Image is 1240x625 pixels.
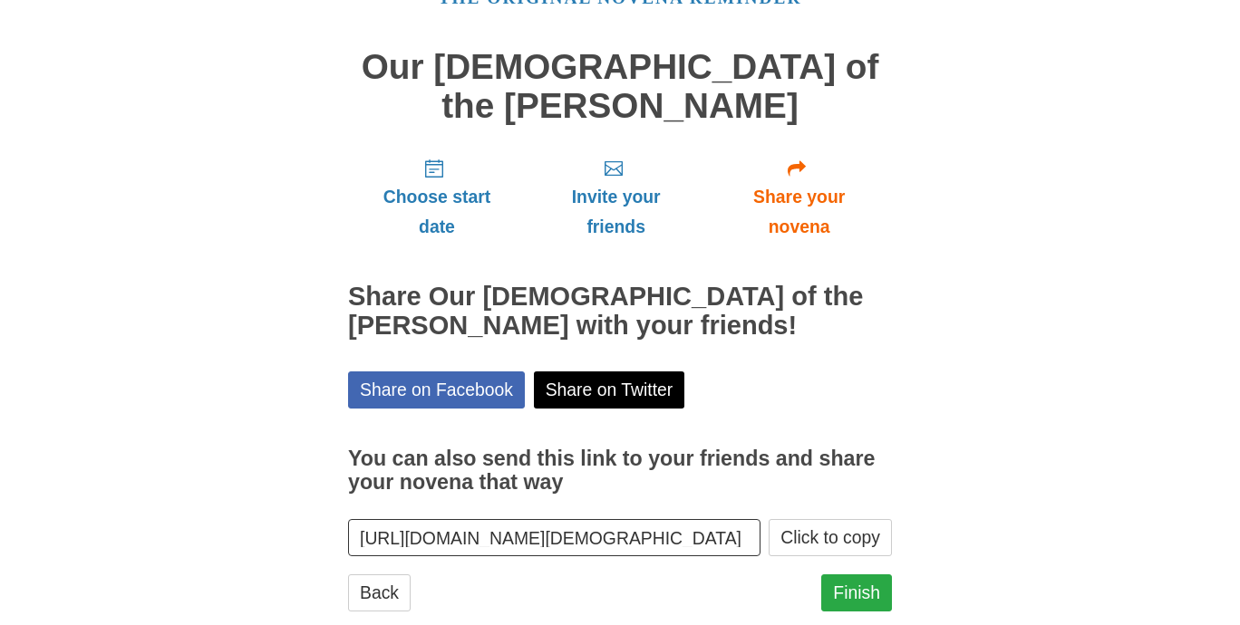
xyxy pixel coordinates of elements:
a: Share on Facebook [348,371,525,409]
a: Share your novena [706,143,892,251]
a: Share on Twitter [534,371,685,409]
a: Choose start date [348,143,526,251]
a: Back [348,574,411,611]
span: Share your novena [724,182,874,242]
h2: Share Our [DEMOGRAPHIC_DATA] of the [PERSON_NAME] with your friends! [348,283,892,341]
span: Invite your friends [544,182,688,242]
a: Finish [821,574,892,611]
button: Click to copy [769,519,892,556]
h1: Our [DEMOGRAPHIC_DATA] of the [PERSON_NAME] [348,48,892,125]
a: Invite your friends [526,143,706,251]
span: Choose start date [366,182,508,242]
h3: You can also send this link to your friends and share your novena that way [348,447,892,494]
